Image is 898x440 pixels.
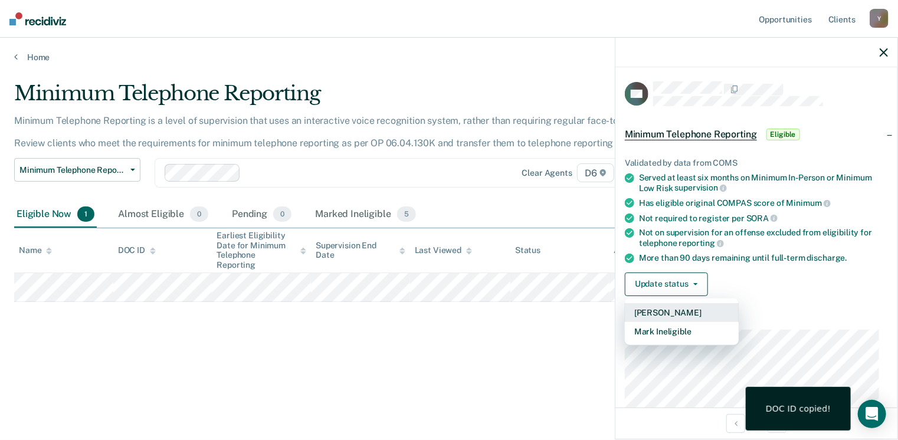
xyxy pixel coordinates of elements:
div: Validated by data from COMS [625,158,888,168]
div: Marked Ineligible [313,202,418,228]
span: supervision [675,183,727,192]
span: Minimum [786,198,831,208]
div: Minimum Telephone Reporting [14,81,688,115]
span: Eligible [766,129,800,140]
div: Almost Eligible [116,202,211,228]
div: Assigned to [614,245,670,255]
div: Open Intercom Messenger [858,400,886,428]
div: Supervision End Date [316,241,405,261]
div: Eligible Now [14,202,97,228]
span: 0 [190,206,208,222]
span: 0 [273,206,291,222]
span: SORA [746,214,778,223]
div: Not required to register per [639,213,888,224]
div: Clear agents [522,168,572,178]
span: Minimum Telephone Reporting [625,129,757,140]
span: reporting [679,238,725,248]
button: [PERSON_NAME] [625,303,739,322]
button: Mark Ineligible [625,322,739,341]
div: Pending [230,202,294,228]
div: More than 90 days remaining until full-term [639,253,888,263]
div: Has eligible original COMPAS score of [639,198,888,208]
button: Update status [625,272,708,296]
span: 5 [397,206,416,222]
dt: Supervision [625,315,888,325]
div: Status [515,245,540,255]
div: Name [19,245,52,255]
img: Recidiviz [9,12,66,25]
a: Home [14,52,884,63]
div: Earliest Eligibility Date for Minimum Telephone Reporting [217,231,306,270]
div: Served at least six months on Minimum In-Person or Minimum Low Risk [639,173,888,193]
div: Last Viewed [415,245,472,255]
p: Minimum Telephone Reporting is a level of supervision that uses an interactive voice recognition ... [14,115,683,149]
span: Minimum Telephone Reporting [19,165,126,175]
span: D6 [577,163,614,182]
button: Previous Opportunity [726,414,745,433]
div: 1 / 1 [615,408,897,439]
div: DOC ID [118,245,156,255]
div: Not on supervision for an offense excluded from eligibility for telephone [639,228,888,248]
div: DOC ID copied! [766,403,831,414]
span: 1 [77,206,94,222]
div: Minimum Telephone ReportingEligible [615,116,897,153]
div: Y [870,9,889,28]
span: discharge. [807,253,847,262]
